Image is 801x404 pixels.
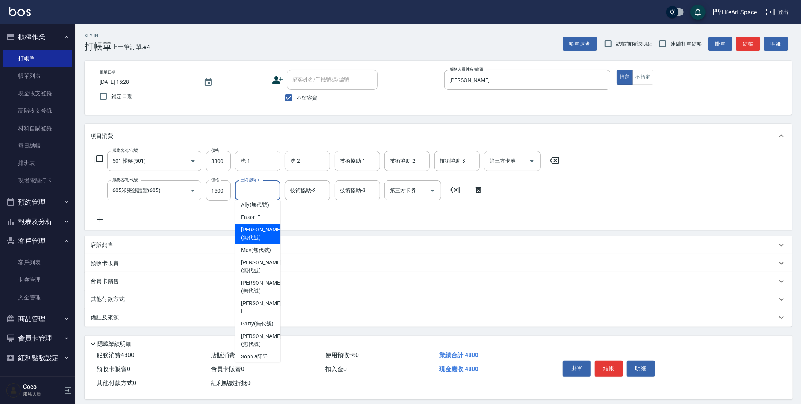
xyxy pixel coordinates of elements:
[97,352,134,359] span: 服務消費 4800
[3,309,72,329] button: 商品管理
[632,70,653,85] button: 不指定
[187,185,199,197] button: Open
[187,155,199,167] button: Open
[709,5,760,20] button: LifeArt Space
[736,37,760,51] button: 結帳
[3,50,72,67] a: 打帳單
[241,259,281,274] span: [PERSON_NAME] (無代號)
[241,201,269,209] span: Ally (無代號)
[211,148,219,153] label: 價格
[23,391,61,398] p: 服務人員
[85,236,792,254] div: 店販銷售
[85,272,792,290] div: 會員卡銷售
[670,40,702,48] span: 連續打單結帳
[85,254,792,272] div: 預收卡販賣
[439,365,478,373] span: 現金應收 4800
[111,93,132,100] span: 鎖定日期
[526,155,538,167] button: Open
[325,352,359,359] span: 使用預收卡 0
[3,271,72,288] a: 卡券管理
[708,37,732,51] button: 掛單
[199,73,217,91] button: Choose date, selected date is 2025-10-08
[764,37,788,51] button: 明細
[595,361,623,376] button: 結帳
[97,340,131,348] p: 隱藏業績明細
[563,37,597,51] button: 帳單速查
[617,70,633,85] button: 指定
[6,383,21,398] img: Person
[426,185,438,197] button: Open
[627,361,655,376] button: 明細
[3,102,72,119] a: 高階收支登錄
[616,40,653,48] span: 結帳前確認明細
[112,42,151,52] span: 上一筆訂單:#4
[85,124,792,148] div: 項目消費
[3,85,72,102] a: 現金收支登錄
[241,299,283,315] span: [PERSON_NAME] -H
[97,365,130,373] span: 預收卡販賣 0
[85,41,112,52] h3: 打帳單
[211,379,251,387] span: 紅利點數折抵 0
[100,76,196,88] input: YYYY/MM/DD hh:mm
[563,361,591,376] button: 掛單
[241,279,281,295] span: [PERSON_NAME] (無代號)
[3,212,72,231] button: 報表及分析
[3,27,72,47] button: 櫃檯作業
[3,254,72,271] a: 客戶列表
[241,226,281,242] span: [PERSON_NAME] (無代號)
[91,241,113,249] p: 店販銷售
[241,213,260,221] span: Eason -E
[3,137,72,154] a: 每日結帳
[112,177,138,183] label: 服務名稱/代號
[97,379,136,387] span: 其他付款方式 0
[100,69,115,75] label: 帳單日期
[23,383,61,391] h5: Coco
[85,33,112,38] h2: Key In
[3,154,72,172] a: 排班表
[450,66,483,72] label: 服務人員姓名/編號
[3,172,72,189] a: 現場電腦打卡
[3,231,72,251] button: 客戶管理
[211,365,244,373] span: 會員卡販賣 0
[91,259,119,267] p: 預收卡販賣
[91,295,128,304] p: 其他付款方式
[91,132,113,140] p: 項目消費
[297,94,318,102] span: 不留客資
[3,193,72,212] button: 預約管理
[211,177,219,183] label: 價格
[325,365,347,373] span: 扣入金 0
[241,246,271,254] span: Max (無代號)
[3,289,72,306] a: 入金管理
[3,328,72,348] button: 會員卡管理
[241,353,274,369] span: Sophia阡阡 (無代號)
[240,177,260,183] label: 技術協助-1
[763,5,792,19] button: 登出
[3,348,72,368] button: 紅利點數設定
[3,67,72,85] a: 帳單列表
[112,148,138,153] label: 服務名稱/代號
[91,278,119,285] p: 會員卡銷售
[241,332,281,348] span: [PERSON_NAME] (無代號)
[85,308,792,327] div: 備註及來源
[9,7,31,16] img: Logo
[3,120,72,137] a: 材料自購登錄
[211,352,238,359] span: 店販消費 0
[721,8,757,17] div: LifeArt Space
[439,352,478,359] span: 業績合計 4800
[85,290,792,308] div: 其他付款方式
[690,5,706,20] button: save
[241,320,274,328] span: Patty (無代號)
[91,314,119,322] p: 備註及來源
